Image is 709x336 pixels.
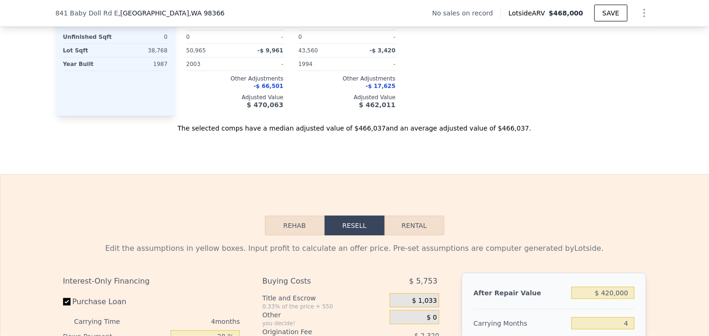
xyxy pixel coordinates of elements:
[370,47,395,54] span: -$ 3,420
[299,75,396,82] div: Other Adjustments
[262,310,386,320] div: Other
[473,285,568,301] div: After Repair Value
[63,30,114,44] div: Unfinished Sqft
[63,58,114,71] div: Year Built
[385,216,444,235] button: Rental
[237,58,284,71] div: -
[549,9,584,17] span: $468,000
[262,293,386,303] div: Title and Escrow
[432,8,501,18] div: No sales on record
[349,58,396,71] div: -
[139,314,240,329] div: 4 months
[262,303,386,310] div: 0.33% of the price + 550
[299,94,396,101] div: Adjusted Value
[299,47,318,54] span: 43,560
[189,9,225,17] span: , WA 98366
[473,315,568,332] div: Carrying Months
[186,47,206,54] span: 50,965
[63,293,167,310] label: Purchase Loan
[258,47,283,54] span: -$ 9,961
[262,320,386,327] div: you decide!
[409,273,437,290] span: $ 5,753
[412,297,437,305] span: $ 1,033
[254,83,284,89] span: -$ 66,501
[299,58,345,71] div: 1994
[117,30,168,44] div: 0
[508,8,549,18] span: Lotside ARV
[265,216,325,235] button: Rehab
[635,4,654,22] button: Show Options
[74,314,135,329] div: Carrying Time
[186,75,284,82] div: Other Adjustments
[63,44,114,57] div: Lot Sqft
[63,273,240,290] div: Interest-Only Financing
[247,101,283,109] span: $ 470,063
[262,273,366,290] div: Buying Costs
[237,30,284,44] div: -
[359,101,395,109] span: $ 462,011
[186,34,190,40] span: 0
[118,8,225,18] span: , [GEOGRAPHIC_DATA]
[56,8,118,18] span: 841 Baby Doll Rd E
[63,243,646,254] div: Edit the assumptions in yellow boxes. Input profit to calculate an offer price. Pre-set assumptio...
[186,58,233,71] div: 2003
[117,44,168,57] div: 38,768
[63,298,71,306] input: Purchase Loan
[349,30,396,44] div: -
[117,58,168,71] div: 1987
[56,116,654,133] div: The selected comps have a median adjusted value of $466,037 and an average adjusted value of $466...
[366,83,396,89] span: -$ 17,625
[594,5,627,22] button: SAVE
[427,314,437,322] span: $ 0
[299,34,302,40] span: 0
[186,94,284,101] div: Adjusted Value
[325,216,385,235] button: Resell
